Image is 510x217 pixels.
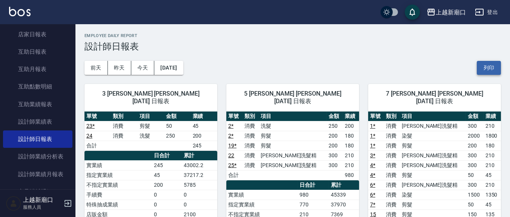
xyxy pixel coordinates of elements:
td: 50 [466,170,483,180]
td: 消費 [384,141,400,150]
th: 金額 [164,112,190,121]
button: 昨天 [108,61,131,75]
td: 210 [484,180,501,190]
td: 45 [484,200,501,209]
a: 互助點數明細 [3,78,72,95]
th: 類別 [243,112,259,121]
td: 消費 [243,121,259,131]
td: 剪髮 [138,121,164,131]
td: 45 [484,170,501,180]
td: 染髮 [400,190,466,200]
td: 消費 [384,160,400,170]
td: 0 [152,200,182,209]
td: 0 [152,190,182,200]
td: 剪髮 [400,200,466,209]
td: 消費 [243,131,259,141]
td: [PERSON_NAME]洗髮精 [259,150,327,160]
td: 指定實業績 [84,170,152,180]
a: 設計師業績分析表 [3,148,72,165]
button: save [405,5,420,20]
td: 45339 [329,190,359,200]
h3: 設計師日報表 [84,41,501,52]
td: 消費 [111,131,137,141]
td: 45 [152,170,182,180]
td: 手續費 [84,190,152,200]
a: 互助日報表 [3,43,72,60]
td: 染髮 [400,131,466,141]
th: 項目 [400,112,466,121]
td: 剪髮 [400,141,466,150]
th: 累計 [329,180,359,190]
td: 洗髮 [259,121,327,131]
td: 300 [466,121,483,131]
td: 1800 [484,131,501,141]
td: 200 [152,180,182,190]
button: 今天 [131,61,155,75]
table: a dense table [84,112,217,151]
td: 消費 [384,180,400,190]
td: 245 [152,160,182,170]
td: 1350 [484,190,501,200]
td: 210 [484,160,501,170]
td: 770 [298,200,329,209]
th: 金額 [327,112,343,121]
img: Person [6,196,21,211]
td: 245 [191,141,217,150]
td: 180 [343,131,359,141]
td: 剪髮 [259,131,327,141]
td: 消費 [243,150,259,160]
td: 300 [327,150,343,160]
td: 0 [182,200,217,209]
td: 不指定實業績 [84,180,152,190]
th: 類別 [111,112,137,121]
td: 1500 [466,190,483,200]
td: 180 [484,141,501,150]
th: 單號 [368,112,384,121]
td: 剪髮 [400,170,466,180]
td: 50 [164,121,190,131]
td: 200 [343,121,359,131]
th: 日合計 [298,180,329,190]
th: 業績 [343,112,359,121]
th: 累計 [182,151,217,161]
table: a dense table [226,112,359,180]
a: 互助月報表 [3,60,72,78]
td: [PERSON_NAME]洗髮精 [259,160,327,170]
td: 300 [327,160,343,170]
td: [PERSON_NAME]洗髮精 [400,121,466,131]
a: 商品消耗明細 [3,183,72,200]
td: 250 [164,131,190,141]
td: 消費 [384,131,400,141]
td: [PERSON_NAME]洗髮精 [400,160,466,170]
th: 業績 [484,112,501,121]
td: 210 [343,150,359,160]
td: 剪髮 [259,141,327,150]
button: 前天 [84,61,108,75]
td: 200 [327,141,343,150]
a: 設計師日報表 [3,130,72,148]
span: 5 [PERSON_NAME] [PERSON_NAME] [DATE] 日報表 [235,90,350,105]
td: 980 [343,170,359,180]
a: 24 [86,133,92,139]
td: 合計 [84,141,111,150]
td: 消費 [384,170,400,180]
a: 設計師業績表 [3,113,72,130]
td: 消費 [111,121,137,131]
button: 上越新廟口 [424,5,469,20]
th: 單號 [84,112,111,121]
a: 互助業績報表 [3,96,72,113]
th: 類別 [384,112,400,121]
th: 日合計 [152,151,182,161]
td: 200 [466,141,483,150]
td: 180 [343,141,359,150]
td: 200 [327,131,343,141]
td: 300 [466,180,483,190]
td: 50 [466,200,483,209]
button: [DATE] [154,61,183,75]
td: 消費 [384,190,400,200]
span: 3 [PERSON_NAME] [PERSON_NAME] [DATE] 日報表 [94,90,208,105]
td: 0 [182,190,217,200]
td: 210 [484,150,501,160]
th: 項目 [138,112,164,121]
td: 200 [191,131,217,141]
